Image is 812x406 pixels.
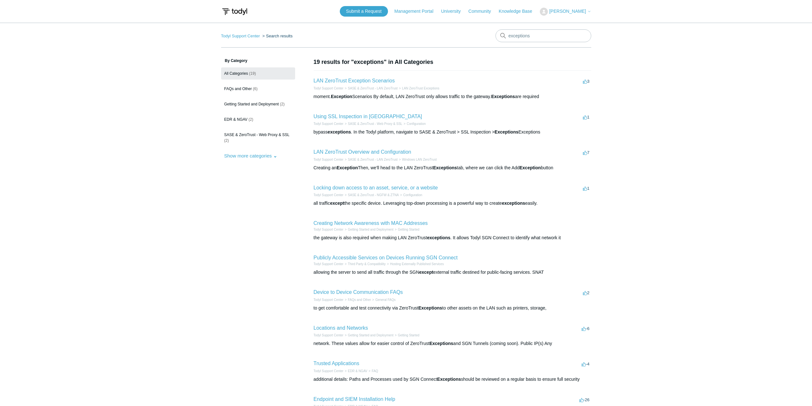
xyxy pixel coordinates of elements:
span: -4 [582,362,590,366]
a: Community [468,8,497,15]
li: Windows LAN ZeroTrust [398,157,436,162]
a: Submit a Request [340,6,388,17]
a: Device to Device Communication FAQs [314,289,403,295]
a: EDR & NGAV (2) [221,113,295,126]
em: exceptions [328,129,351,134]
li: FAQ [367,369,378,373]
a: Configuration [403,193,422,197]
li: Todyl Support Center [314,297,344,302]
div: additional details: Paths and Processes used by SGN Connect should be reviewed on a regular basis... [314,376,591,383]
a: FAQs and Other [348,298,371,302]
a: LAN ZeroTrust Exceptions [402,87,439,90]
li: General FAQs [371,297,396,302]
a: Todyl Support Center [314,298,344,302]
a: SASE & ZeroTrust - Web Proxy & SSL (2) [221,129,295,147]
li: Hosting Externally Published Services [386,262,444,266]
a: Using SSL Inspection in [GEOGRAPHIC_DATA] [314,114,422,119]
div: Creating an Then, we'll head to the LAN ZeroTrust tab, where we can click the Add button [314,165,591,171]
a: LAN ZeroTrust Overview and Configuration [314,149,411,155]
div: all traffic the specific device. Leveraging top-down processing is a powerful way to create easily. [314,200,591,207]
li: Todyl Support Center [314,121,344,126]
li: SASE & ZeroTrust - Web Proxy & SSL [343,121,402,126]
span: (6) [253,87,258,91]
a: Todyl Support Center [221,34,260,38]
em: Exceptions [437,377,461,382]
span: -6 [582,326,590,331]
input: Search [495,29,591,42]
li: Configuration [399,193,422,197]
li: Third Party & Compatibility [343,262,385,266]
a: Locations and Networks [314,325,368,331]
li: FAQs and Other [343,297,371,302]
span: (2) [249,117,253,122]
a: Locking down access to an asset, service, or a website [314,185,438,190]
img: Todyl Support Center Help Center home page [221,6,248,18]
a: Windows LAN ZeroTrust [402,158,437,161]
li: Getting Started [393,333,419,338]
div: bypass . In the Todyl platform, navigate to SASE & ZeroTrust > SSL Inspection > Exceptions [314,129,591,135]
a: Getting Started and Deployment [348,228,393,231]
span: (19) [249,71,256,76]
a: Getting Started [398,228,419,231]
em: Exception [519,165,541,170]
div: to get comfortable and test connectivity via ZeroTrust to other assets on the LAN such as printer... [314,305,591,311]
span: 3 [583,79,589,84]
a: Trusted Applications [314,361,359,366]
a: General FAQs [375,298,395,302]
em: Exception [337,165,358,170]
li: LAN ZeroTrust Exceptions [398,86,439,91]
a: FAQ [372,369,378,373]
span: 1 [583,186,589,191]
li: EDR & NGAV [343,369,367,373]
a: Todyl Support Center [314,158,344,161]
a: Todyl Support Center [314,369,344,373]
a: EDR & NGAV [348,369,367,373]
li: Todyl Support Center [221,34,261,38]
span: EDR & NGAV [224,117,248,122]
span: 2 [583,290,589,295]
span: All Categories [224,71,248,76]
li: SASE & ZeroTrust - LAN ZeroTrust [343,157,398,162]
em: Exception [331,94,352,99]
h1: 19 results for "exceptions" in All Categories [314,58,591,66]
em: Exceptions [433,165,457,170]
span: FAQs and Other [224,87,252,91]
a: All Categories (19) [221,67,295,80]
a: SASE & ZeroTrust - Web Proxy & SSL [348,122,402,126]
li: Configuration [402,121,426,126]
a: Todyl Support Center [314,87,344,90]
li: SASE & ZeroTrust - LAN ZeroTrust [343,86,398,91]
a: Todyl Support Center [314,122,344,126]
span: -26 [579,397,590,402]
a: Todyl Support Center [314,193,344,197]
em: Exceptions [491,94,515,99]
a: University [441,8,467,15]
span: 1 [583,115,589,119]
a: Getting Started [398,333,419,337]
a: Creating Network Awareness with MAC Addresses [314,220,428,226]
a: Getting Started and Deployment (2) [221,98,295,110]
div: network. These values allow for easier control of ZeroTrust and SGN Tunnels (coming soon). Public... [314,340,591,347]
em: except [330,201,344,206]
a: Configuration [407,122,426,126]
em: except [419,270,433,275]
a: FAQs and Other (6) [221,83,295,95]
h3: By Category [221,58,295,64]
a: SASE & ZeroTrust - LAN ZeroTrust [348,87,398,90]
li: Todyl Support Center [314,369,344,373]
a: Todyl Support Center [314,333,344,337]
button: [PERSON_NAME] [540,8,591,16]
li: Getting Started [393,227,419,232]
li: Getting Started and Deployment [343,333,393,338]
a: Todyl Support Center [314,262,344,266]
li: Todyl Support Center [314,86,344,91]
em: Exceptions [429,341,453,346]
em: exceptions [502,201,525,206]
em: Exceptions [418,305,442,310]
li: Todyl Support Center [314,157,344,162]
a: Getting Started and Deployment [348,333,393,337]
a: Endpoint and SIEM Installation Help [314,396,395,402]
li: Todyl Support Center [314,227,344,232]
span: [PERSON_NAME] [549,9,586,14]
